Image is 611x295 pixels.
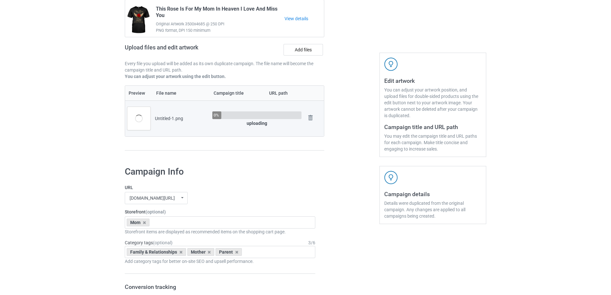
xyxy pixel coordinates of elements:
div: [DOMAIN_NAME][URL] [130,196,175,200]
div: Mom [127,219,149,226]
h3: Campaign title and URL path [384,123,481,131]
div: Parent [216,248,242,256]
label: URL [125,184,315,191]
h3: Campaign details [384,190,481,198]
h1: Campaign Info [125,166,315,178]
div: Untitled-1.png [155,115,208,122]
a: View details [284,15,324,22]
div: Storefront items are displayed as recommended items on the shopping cart page. [125,229,315,235]
label: Category tags [125,239,173,246]
th: URL path [266,86,304,100]
span: (optional) [146,209,166,214]
label: Add files [284,44,323,56]
div: Details were duplicated from the original campaign. Any changes are applied to all campaigns bein... [384,200,481,219]
div: 0% [214,113,219,117]
span: This Rose Is For My Mom In Heaven I Love And Miss You [156,6,284,21]
div: Add category tags for better on-site SEO and upsell performance. [125,258,315,265]
div: Mother [187,248,215,256]
th: Campaign title [210,86,266,100]
div: 3 / 6 [308,239,315,246]
th: File name [153,86,210,100]
span: (optional) [153,240,173,245]
p: Every file you upload will be added as its own duplicate campaign. The file name will become the ... [125,60,324,73]
div: Family & Relationships [127,248,186,256]
b: You can adjust your artwork using the edit button. [125,74,226,79]
label: Storefront [125,209,315,215]
h2: Upload files and edit artwork [125,44,244,56]
img: svg+xml;base64,PD94bWwgdmVyc2lvbj0iMS4wIiBlbmNvZGluZz0iVVRGLTgiPz4KPHN2ZyB3aWR0aD0iNDJweCIgaGVpZ2... [384,57,398,71]
span: Original Artwork 3500x4685 @ 250 DPI [156,21,284,27]
img: svg+xml;base64,PD94bWwgdmVyc2lvbj0iMS4wIiBlbmNvZGluZz0iVVRGLTgiPz4KPHN2ZyB3aWR0aD0iMjhweCIgaGVpZ2... [306,113,315,122]
img: svg+xml;base64,PD94bWwgdmVyc2lvbj0iMS4wIiBlbmNvZGluZz0iVVRGLTgiPz4KPHN2ZyB3aWR0aD0iNDJweCIgaGVpZ2... [384,171,398,184]
th: Preview [125,86,153,100]
span: PNG format, DPI 150 minimum [156,27,284,34]
div: You can adjust your artwork position, and upload files for double-sided products using the edit b... [384,87,481,119]
div: uploading [212,120,301,126]
h3: Conversion tracking [125,283,315,291]
h3: Edit artwork [384,77,481,84]
div: You may edit the campaign title and URL paths for each campaign. Make title concise and engaging ... [384,133,481,152]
